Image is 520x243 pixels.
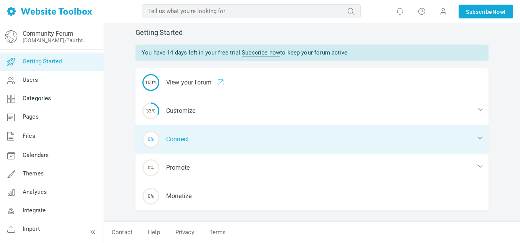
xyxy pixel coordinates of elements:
[142,4,361,18] input: Tell us what you're looking for
[142,102,159,119] span: 33%
[242,49,280,56] a: Subscribe now
[135,125,489,154] div: Connect
[135,45,489,61] div: You have 14 days left in your free trial. to keep your forum active.
[23,225,40,232] span: Import
[202,226,234,239] a: Terms
[135,154,489,182] div: Promote
[5,30,17,43] img: globe-icon.png
[140,226,168,239] a: Help
[142,188,159,205] span: 0%
[135,68,489,97] a: 100% View your forum
[142,159,159,176] span: 0%
[23,152,49,159] span: Calendars
[23,37,89,43] a: [DOMAIN_NAME]/?authtoken=bf1630cb515e6848d64c8a6042a74aec&rememberMe=1
[23,113,39,120] span: Pages
[459,5,513,18] a: SubscribeNow!
[135,28,489,37] h2: Getting Started
[23,188,47,195] span: Analytics
[135,97,489,125] div: Customize
[142,74,159,91] span: 100%
[492,8,506,16] span: Now!
[135,182,489,210] a: 0% Monetize
[23,58,62,65] span: Getting Started
[23,95,51,102] span: Categories
[23,207,46,214] span: Integrate
[135,182,489,210] div: Monetize
[23,170,44,177] span: Themes
[23,76,38,83] span: Users
[23,132,35,139] span: Files
[142,131,159,148] span: 0%
[104,226,140,239] a: Contact
[23,30,73,37] a: Community Forum
[168,226,202,239] a: Privacy
[135,68,489,97] div: View your forum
